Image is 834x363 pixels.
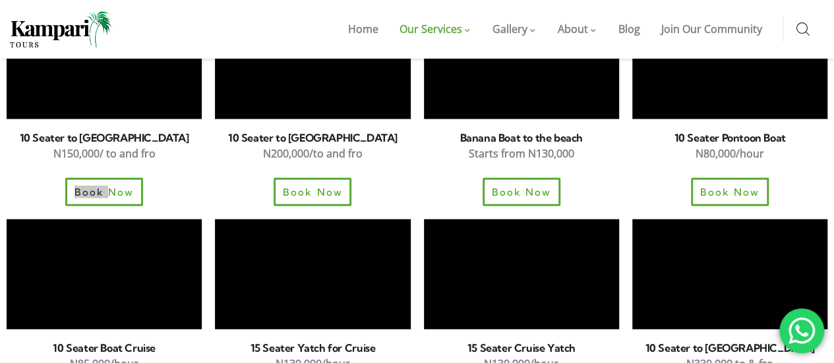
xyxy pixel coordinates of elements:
[632,343,827,353] h6: 10 Seater to [GEOGRAPHIC_DATA]
[400,22,462,36] span: Our Services
[700,187,760,197] span: Book Now
[74,187,134,197] span: Book Now
[424,132,619,143] h6: Banana Boat to the beach
[7,132,202,143] h6: 10 Seater to [GEOGRAPHIC_DATA]​
[10,11,112,47] img: Home
[424,144,619,163] p: Starts from N130,000
[492,187,551,197] span: Book Now
[215,343,410,353] h6: 15 Seater Yatch for Cruise
[7,144,202,163] p: N150,000/ to and fro
[618,22,640,36] span: Blog
[215,144,410,163] p: N200,000/to and fro
[632,219,827,329] iframe: 15 seater boat
[65,178,143,206] a: Book Now
[632,10,827,120] iframe: pontoon boat
[492,22,527,36] span: Gallery
[467,341,576,354] a: 15 Seater Cruise Yatch
[632,132,827,143] h6: 10 Seater Pontoon Boat
[779,308,824,353] div: 'Get
[691,178,769,206] a: Book Now
[283,187,342,197] span: Book Now
[7,10,202,120] iframe: 10 seater boat
[348,22,378,36] span: Home
[7,219,202,329] iframe: 10 seater yatch
[274,178,351,206] a: Book Now
[215,132,410,143] h6: 10 Seater to [GEOGRAPHIC_DATA]
[632,144,827,163] p: N80,000/hour
[483,178,560,206] a: Book Now
[424,10,619,120] iframe: Banana boats in Lagos to tarkwa bay, Ilashe beach house, Badagry and Benin republic.
[661,22,762,36] span: Join Our Community
[7,343,202,353] h6: 10 Seater Boat Cruise
[215,219,410,329] iframe: 15 seater groove yatch cruise
[424,219,619,329] iframe: 15 seater yatch- 2 hours minimum
[558,22,588,36] span: About
[215,10,410,120] iframe: I took a boat ride to light house beach house at Tarkwa bay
